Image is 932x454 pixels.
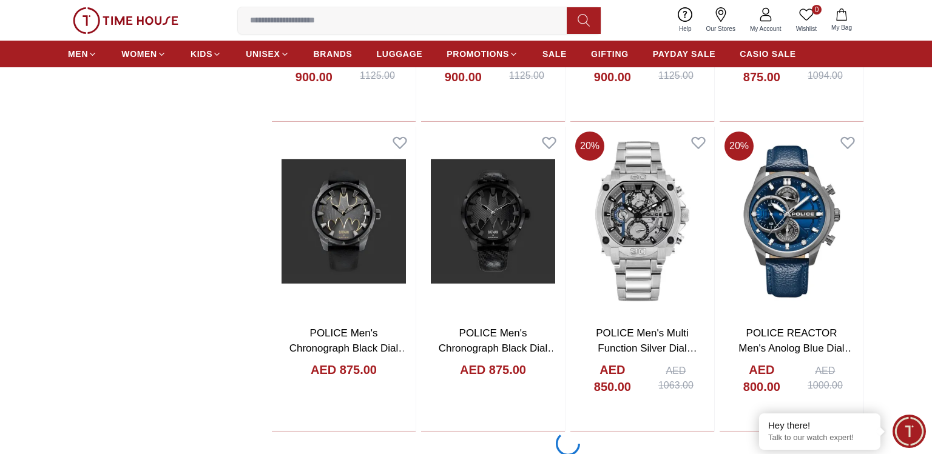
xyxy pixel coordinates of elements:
[570,127,714,316] img: POLICE Men's Multi Function Silver Dial Watch - PL.15472JS/13M
[650,364,702,393] div: AED 1063.00
[591,43,629,65] a: GIFTING
[447,48,509,60] span: PROMOTIONS
[740,48,796,60] span: CASIO SALE
[314,48,353,60] span: BRANDS
[434,327,558,370] a: POLICE Men's Chronograph Black Dial Watch - PEWGA0075502
[768,433,871,443] p: Talk to our watch expert!
[732,361,792,395] h4: AED 800.00
[653,48,715,60] span: PAYDAY SALE
[699,5,743,36] a: Our Stores
[672,5,699,36] a: Help
[314,43,353,65] a: BRANDS
[799,364,851,393] div: AED 1000.00
[68,48,88,60] span: MEN
[377,43,423,65] a: LUGGAGE
[191,48,212,60] span: KIDS
[720,127,863,316] img: POLICE REACTOR Men's Anolog Blue Dial Watch - PEWGF0039202
[582,52,643,85] h4: AED 900.00
[591,48,629,60] span: GIFTING
[121,48,157,60] span: WOMEN
[433,52,493,85] h4: AED 900.00
[575,132,604,161] span: 20 %
[447,43,518,65] a: PROMOTIONS
[351,54,404,83] div: AED 1125.00
[650,54,702,83] div: AED 1125.00
[542,43,567,65] a: SALE
[653,43,715,65] a: PAYDAY SALE
[68,43,97,65] a: MEN
[246,48,280,60] span: UNISEX
[311,361,377,378] h4: AED 875.00
[284,52,344,85] h4: AED 900.00
[542,48,567,60] span: SALE
[826,23,857,32] span: My Bag
[740,43,796,65] a: CASIO SALE
[812,5,822,15] span: 0
[584,327,701,370] a: POLICE Men's Multi Function Silver Dial Watch - PL.15472JS/13M
[674,24,697,33] span: Help
[121,43,166,65] a: WOMEN
[768,419,871,432] div: Hey there!
[421,127,565,316] img: POLICE Men's Chronograph Black Dial Watch - PEWGA0075502
[73,7,178,34] img: ...
[377,48,423,60] span: LUGGAGE
[701,24,740,33] span: Our Stores
[246,43,289,65] a: UNISEX
[724,132,754,161] span: 20 %
[893,415,926,448] div: Chat Widget
[745,24,786,33] span: My Account
[789,5,824,36] a: 0Wishlist
[460,361,526,378] h4: AED 875.00
[285,327,408,370] a: POLICE Men's Chronograph Black Dial Watch - PEWGA0075501
[791,24,822,33] span: Wishlist
[191,43,221,65] a: KIDS
[734,327,855,370] a: POLICE REACTOR Men's Anolog Blue Dial Watch - PEWGF0039202
[732,52,792,85] h4: AED 875.00
[501,54,553,83] div: AED 1125.00
[799,54,851,83] div: AED 1094.00
[824,6,859,35] button: My Bag
[582,361,643,395] h4: AED 850.00
[272,127,416,316] img: POLICE Men's Chronograph Black Dial Watch - PEWGA0075501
